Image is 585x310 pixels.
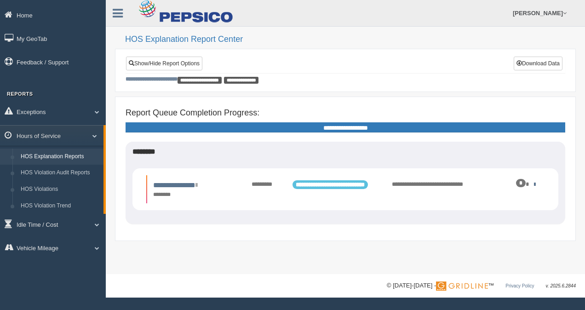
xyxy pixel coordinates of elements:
div: © [DATE]-[DATE] - ™ [387,281,576,291]
a: Show/Hide Report Options [126,57,202,70]
a: HOS Violations [17,181,103,198]
li: Expand [146,175,545,203]
button: Download Data [514,57,562,70]
a: HOS Explanation Reports [17,149,103,165]
span: v. 2025.6.2844 [546,283,576,288]
a: Privacy Policy [505,283,534,288]
h2: HOS Explanation Report Center [125,35,576,44]
img: Gridline [436,281,488,291]
a: HOS Violation Trend [17,198,103,214]
a: HOS Violation Audit Reports [17,165,103,181]
h4: Report Queue Completion Progress: [126,109,565,118]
